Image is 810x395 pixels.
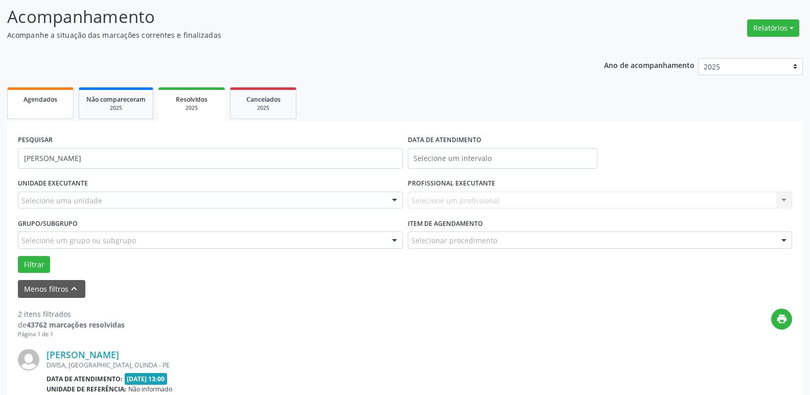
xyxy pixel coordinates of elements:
i: print [776,313,788,324]
b: Data de atendimento: [47,375,123,383]
i: keyboard_arrow_up [68,283,80,294]
div: 2025 [166,104,218,112]
div: de [18,319,125,330]
div: 2025 [86,104,146,112]
label: DATA DE ATENDIMENTO [408,132,481,148]
strong: 43762 marcações resolvidas [27,320,125,330]
span: [DATE] 13:00 [125,373,168,385]
div: 2 itens filtrados [18,309,125,319]
button: Menos filtroskeyboard_arrow_up [18,280,85,298]
button: Relatórios [747,19,799,37]
div: Página 1 de 1 [18,330,125,339]
span: Selecione uma unidade [21,195,102,206]
button: print [771,309,792,330]
span: Agendados [24,95,57,104]
label: Item de agendamento [408,216,483,231]
span: Resolvidos [176,95,207,104]
b: Unidade de referência: [47,385,126,393]
button: Filtrar [18,256,50,273]
span: Selecionar procedimento [411,235,497,246]
label: PROFISSIONAL EXECUTANTE [408,176,495,192]
img: img [18,349,39,370]
p: Acompanhamento [7,4,564,30]
label: Grupo/Subgrupo [18,216,78,231]
p: Acompanhe a situação das marcações correntes e finalizadas [7,30,564,40]
div: 2025 [238,104,289,112]
span: Cancelados [246,95,281,104]
div: DIVISA, [GEOGRAPHIC_DATA], OLINDA - PE [47,361,792,369]
input: Selecione um intervalo [408,148,597,169]
input: Nome, código do beneficiário ou CPF [18,148,403,169]
span: Não informado [128,385,172,393]
label: PESQUISAR [18,132,53,148]
a: [PERSON_NAME] [47,349,119,360]
span: Não compareceram [86,95,146,104]
label: UNIDADE EXECUTANTE [18,176,88,192]
span: Selecione um grupo ou subgrupo [21,235,136,246]
p: Ano de acompanhamento [604,58,695,71]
